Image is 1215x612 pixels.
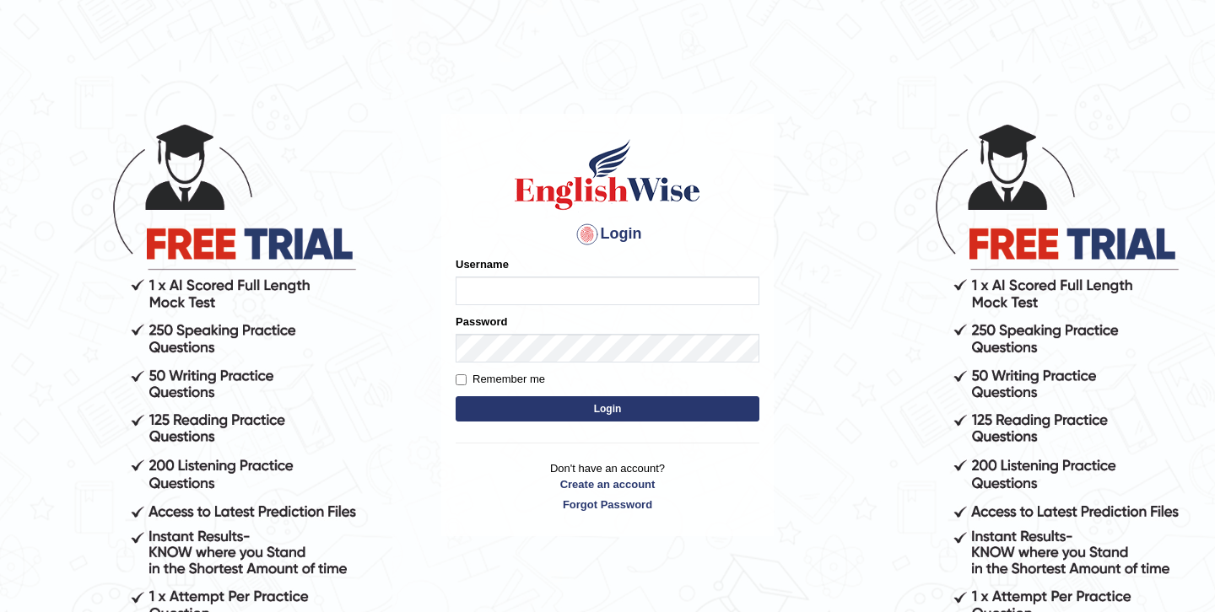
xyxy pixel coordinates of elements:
a: Forgot Password [456,497,759,513]
button: Login [456,396,759,421]
a: Create an account [456,476,759,492]
label: Username [456,256,509,272]
label: Remember me [456,371,545,388]
p: Don't have an account? [456,460,759,513]
img: Logo of English Wise sign in for intelligent practice with AI [511,137,704,212]
label: Password [456,314,507,330]
h4: Login [456,221,759,248]
input: Remember me [456,374,467,385]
